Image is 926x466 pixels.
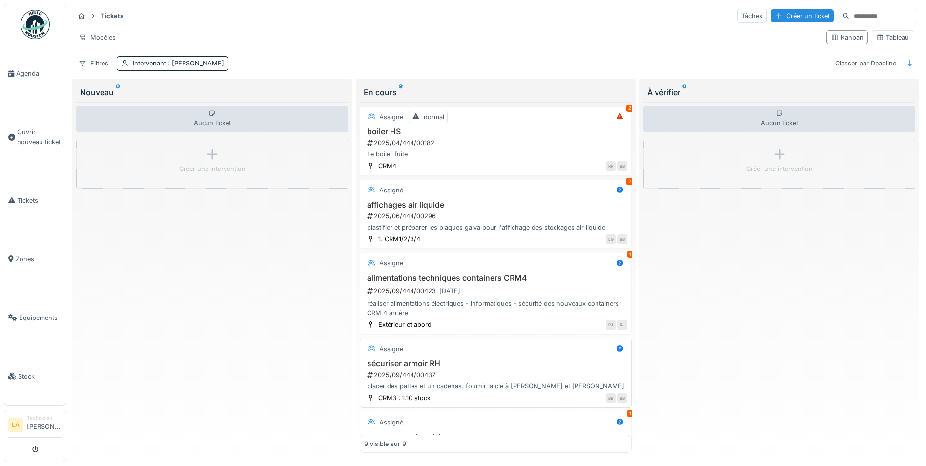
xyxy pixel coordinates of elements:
[364,200,627,210] h3: affichages air liquide
[18,372,62,381] span: Stock
[364,439,406,448] div: 9 visible sur 9
[617,320,627,330] div: RJ
[746,164,813,173] div: Créer une intervention
[97,11,127,21] strong: Tickets
[364,359,627,368] h3: sécuriser armoir RH
[366,212,627,221] div: 2025/06/444/00296
[133,59,224,68] div: Intervenant
[364,127,627,136] h3: boiler HS
[617,393,627,403] div: BB
[682,86,687,98] sup: 0
[27,414,62,422] div: Technicien
[364,86,628,98] div: En cours
[166,60,224,67] span: : [PERSON_NAME]
[4,44,66,103] a: Agenda
[366,285,627,297] div: 2025/09/444/00423
[617,234,627,244] div: BB
[643,106,915,132] div: Aucun ticket
[876,33,909,42] div: Tableau
[19,313,62,322] span: Équipements
[424,112,444,122] div: normal
[4,347,66,405] a: Stock
[366,370,627,380] div: 2025/09/444/00437
[17,127,62,146] span: Ouvrir nouveau ticket
[179,164,246,173] div: Créer une intervention
[16,254,62,264] span: Zones
[379,418,403,427] div: Assigné
[16,69,62,78] span: Agenda
[737,9,767,23] div: Tâches
[626,178,634,185] div: 2
[4,288,66,347] a: Équipements
[831,33,864,42] div: Kanban
[366,138,627,148] div: 2025/04/444/00182
[4,171,66,230] a: Tickets
[379,186,403,195] div: Assigné
[606,393,616,403] div: BB
[379,112,403,122] div: Assigné
[364,381,627,391] div: placer des pattes et un cadenas. fournir la clé à [PERSON_NAME] et [PERSON_NAME]
[378,320,432,329] div: Extérieur et abord
[439,286,460,296] div: [DATE]
[378,234,420,244] div: 1. CRM1/2/3/4
[617,161,627,171] div: BB
[627,410,634,417] div: 1
[364,223,627,232] div: plastifier et préparer les plaques galva pour l'affichage des stockages air liquide
[17,196,62,205] span: Tickets
[399,86,403,98] sup: 9
[76,106,348,132] div: Aucun ticket
[8,418,23,432] li: LA
[606,320,616,330] div: RJ
[21,10,50,39] img: Badge_color-CXgf-gQk.svg
[80,86,344,98] div: Nouveau
[74,56,113,70] div: Filtres
[379,258,403,268] div: Assigné
[364,149,627,159] div: Le boiler fuite
[364,299,627,318] div: réaliser alimentations électriques - informatiques - sécurité des nouveaux containers CRM 4 arrière
[27,414,62,435] li: [PERSON_NAME]
[116,86,120,98] sup: 0
[74,30,120,44] div: Modèles
[626,105,634,112] div: 2
[4,230,66,288] a: Zones
[364,274,627,283] h3: alimentations techniques containers CRM4
[831,56,901,70] div: Classer par Deadline
[379,344,403,354] div: Assigné
[606,161,616,171] div: RP
[378,161,396,170] div: CRM4
[364,432,627,442] h3: casque avec jugulaire
[771,9,834,22] div: Créer un ticket
[8,414,62,438] a: LA Technicien[PERSON_NAME]
[627,251,634,258] div: 1
[378,393,431,402] div: CRM3 : 1.10 stock
[606,234,616,244] div: LG
[4,103,66,171] a: Ouvrir nouveau ticket
[647,86,911,98] div: À vérifier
